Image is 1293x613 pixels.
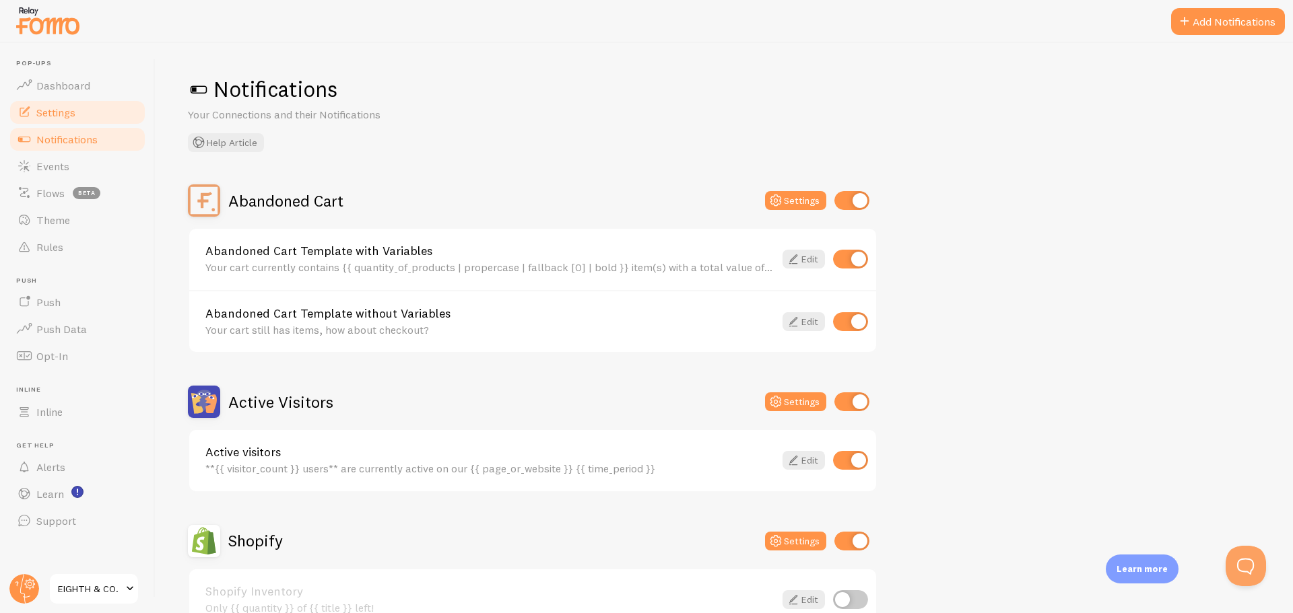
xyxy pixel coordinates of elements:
[16,441,147,450] span: Get Help
[8,233,147,260] a: Rules
[8,480,147,507] a: Learn
[783,451,825,470] a: Edit
[36,186,65,200] span: Flows
[36,322,87,336] span: Push Data
[228,392,333,412] h2: Active Visitors
[8,316,147,342] a: Push Data
[36,460,65,474] span: Alerts
[205,446,774,458] a: Active visitors
[36,405,63,419] span: Inline
[205,261,774,273] div: Your cart currently contains {{ quantity_of_products | propercase | fallback [0] | bold }} item(s...
[228,190,343,211] h2: Abandoned Cart
[16,277,147,285] span: Push
[36,487,64,501] span: Learn
[8,507,147,534] a: Support
[188,184,220,217] img: Abandoned Cart
[205,462,774,474] div: **{{ visitor_count }} users** are currently active on our {{ page_or_website }} {{ time_period }}
[8,454,147,480] a: Alerts
[783,312,825,331] a: Edit
[188,75,1261,103] h1: Notifications
[1226,546,1266,586] iframe: Help Scout Beacon - Open
[36,240,63,254] span: Rules
[14,3,81,38] img: fomo-relay-logo-orange.svg
[36,514,76,528] span: Support
[188,386,220,418] img: Active Visitors
[8,180,147,207] a: Flows beta
[188,107,511,122] p: Your Connections and their Notifications
[205,324,774,336] div: Your cart still has items, how about checkout?
[765,392,826,411] button: Settings
[1117,563,1168,575] p: Learn more
[205,308,774,320] a: Abandoned Cart Template without Variables
[188,525,220,557] img: Shopify
[36,295,61,309] span: Push
[71,486,84,498] svg: <p>Watch New Feature Tutorials!</p>
[36,349,68,363] span: Opt-In
[8,126,147,153] a: Notifications
[765,191,826,210] button: Settings
[36,106,75,119] span: Settings
[8,398,147,425] a: Inline
[765,532,826,550] button: Settings
[188,133,264,152] button: Help Article
[36,79,90,92] span: Dashboard
[8,72,147,99] a: Dashboard
[205,585,774,598] a: Shopify Inventory
[16,59,147,68] span: Pop-ups
[783,250,825,268] a: Edit
[8,207,147,233] a: Theme
[48,573,139,605] a: EIGHTH & CO.
[36,213,70,227] span: Theme
[58,581,122,597] span: EIGHTH & CO.
[8,289,147,316] a: Push
[1106,554,1179,583] div: Learn more
[205,245,774,257] a: Abandoned Cart Template with Variables
[36,159,69,173] span: Events
[228,530,283,551] h2: Shopify
[16,386,147,394] span: Inline
[8,342,147,369] a: Opt-In
[783,590,825,609] a: Edit
[8,153,147,180] a: Events
[36,133,98,146] span: Notifications
[73,187,100,199] span: beta
[8,99,147,126] a: Settings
